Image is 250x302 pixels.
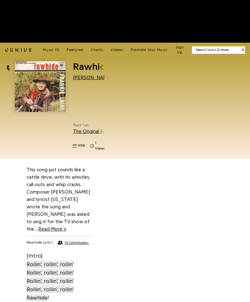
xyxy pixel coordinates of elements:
a: Rawhide [27,293,48,302]
span: Rawhide [73,62,111,72]
a: The Original Recordings [73,129,129,134]
a: [PERSON_NAME] [73,75,112,80]
span: 1 viewer [95,140,106,151]
a: Music IQ [43,48,59,53]
span: 1958 [78,143,85,148]
a: Charts [91,48,103,53]
span: Rollin', rollin', rollin' Rollin', rollin', rollin' Rollin', rollin', rollin' Rollin', rollin', r... [27,261,74,293]
span: 16 Contributors [65,240,89,245]
span: 1 viewer [90,140,106,151]
h2: Rawhide Lyrics [27,240,53,245]
a: Rollin', rollin', rollin'Rollin', rollin', rollin'Rollin', rollin', rollin'Rollin', rollin', rollin' [27,260,74,293]
a: This song just sounds like a cattle drive, with its whistles, call-outs and whip cracks. Composer... [27,167,90,232]
button: 16 Contributors [58,240,89,245]
input: Search lyrics & more [192,47,238,53]
a: Videos [110,48,123,53]
span: Rawhide [27,294,48,301]
span: Read More [38,227,66,232]
button: Sign Up [175,45,185,55]
a: Promote Your Music [131,48,168,53]
a: Featured [67,48,84,53]
img: Cover art for Rawhide by Frankie Laine [15,61,65,112]
span: Track 1 on [73,123,105,128]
